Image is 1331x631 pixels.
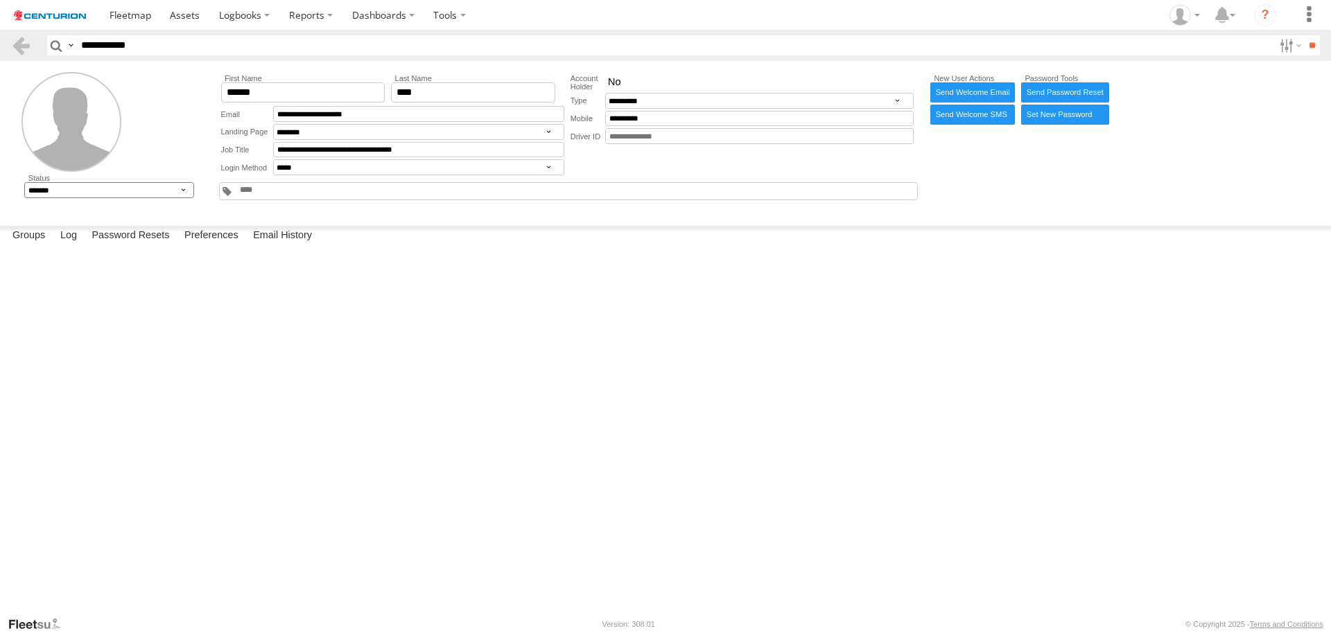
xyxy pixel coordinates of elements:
label: Manually enter new password [1021,105,1108,125]
label: Mobile [571,111,605,127]
label: Type [571,93,605,109]
label: Log [53,226,84,245]
div: Version: 308.01 [602,620,655,628]
label: First Name [221,74,385,82]
div: John Maglantay [1165,5,1205,26]
label: Account Holder [571,74,605,91]
label: Preferences [177,226,245,245]
a: Send Password Reset [1021,82,1108,103]
label: Password Tools [1021,74,1108,82]
span: No [608,76,620,89]
img: logo.svg [14,10,86,20]
div: © Copyright 2025 - [1185,620,1323,628]
label: Landing Page [221,124,273,140]
a: Terms and Conditions [1250,620,1323,628]
label: Search Query [65,35,76,55]
label: Groups [6,226,52,245]
label: Driver ID [571,128,605,144]
label: Email History [246,226,319,245]
label: Email [221,106,273,122]
label: Password Resets [85,226,176,245]
label: Job Title [221,142,273,158]
a: Send Welcome SMS [930,105,1016,125]
a: Back to previous Page [11,35,31,55]
label: Search Filter Options [1274,35,1304,55]
i: ? [1254,4,1276,26]
a: Visit our Website [8,617,71,631]
label: New User Actions [930,74,1016,82]
a: Send Welcome Email [930,82,1016,103]
label: Last Name [391,74,555,82]
label: Login Method [221,159,273,175]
